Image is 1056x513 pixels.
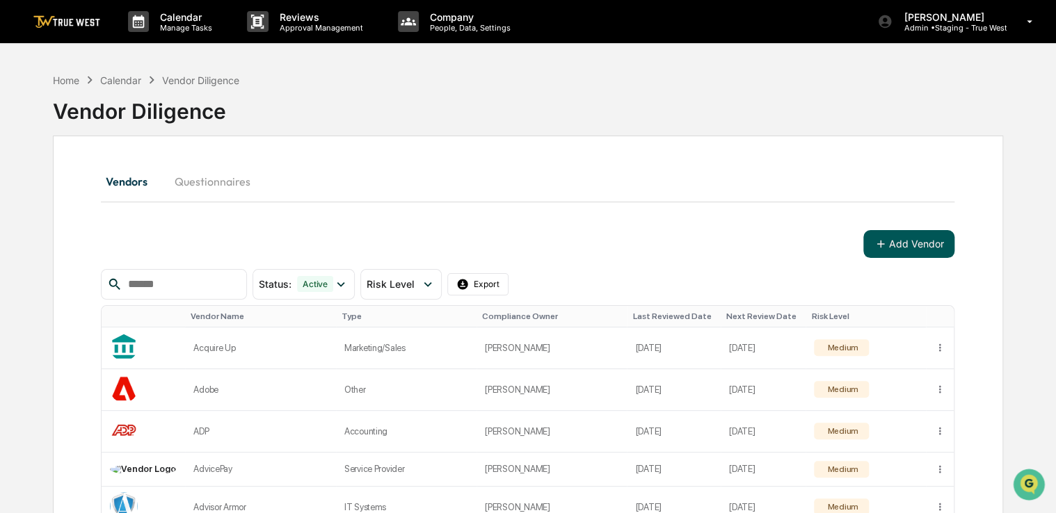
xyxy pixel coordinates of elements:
div: We're available if you need us! [63,120,191,131]
div: ADP [193,426,327,437]
div: 🗄️ [101,247,112,259]
div: Medium [824,343,858,352]
div: 🔎 [14,274,25,285]
a: 🔎Data Lookup [8,267,93,292]
span: • [115,188,120,199]
p: Approval Management [269,23,370,33]
td: [DATE] [721,453,806,487]
div: Start new chat [63,106,228,120]
td: [PERSON_NAME] [477,411,627,453]
span: Attestations [115,246,173,260]
span: Status : [259,278,291,290]
div: Home [53,74,79,86]
a: 🖐️Preclearance [8,241,95,266]
td: [PERSON_NAME] [477,453,627,487]
p: Admin • Staging - True West [893,23,1007,33]
td: Accounting [336,411,477,453]
img: 1746055101610-c473b297-6a78-478c-a979-82029cc54cd1 [14,106,39,131]
iframe: Open customer support [1011,467,1049,505]
button: Export [447,273,509,295]
div: Past conversations [14,154,93,165]
div: Toggle SortBy [632,311,715,321]
div: Medium [824,502,858,512]
p: Calendar [149,11,219,23]
div: Toggle SortBy [342,311,471,321]
img: Vendor Logo [110,464,176,475]
td: Marketing/Sales [336,327,477,369]
p: [PERSON_NAME] [893,11,1007,23]
div: Calendar [100,74,141,86]
div: Vendor Diligence [53,88,1003,124]
span: Pylon [138,307,168,317]
button: Questionnaires [163,165,262,198]
div: Toggle SortBy [191,311,330,321]
div: Medium [824,464,858,474]
a: 🗄️Attestations [95,241,178,266]
span: Data Lookup [28,272,88,286]
td: [PERSON_NAME] [477,327,627,369]
td: [DATE] [627,411,721,453]
img: Vendor Logo [110,416,138,444]
div: Advisor Armor [193,502,327,512]
button: Vendors [101,165,163,198]
p: People, Data, Settings [419,23,518,33]
div: Toggle SortBy [482,311,621,321]
div: Medium [824,426,858,436]
span: [DATE] [123,188,152,199]
div: secondary tabs example [101,165,955,198]
td: [DATE] [721,327,806,369]
div: AdvicePay [193,464,327,474]
img: Sigrid Alegria [14,175,36,197]
p: Company [419,11,518,23]
td: [DATE] [627,327,721,369]
span: Preclearance [28,246,90,260]
td: [PERSON_NAME] [477,369,627,411]
td: [DATE] [721,369,806,411]
img: Vendor Logo [110,375,138,402]
button: Add Vendor [863,230,954,258]
div: Adobe [193,384,327,395]
td: Service Provider [336,453,477,487]
img: 8933085812038_c878075ebb4cc5468115_72.jpg [29,106,54,131]
p: How can we help? [14,28,253,51]
div: Acquire Up [193,343,327,353]
div: Toggle SortBy [937,311,949,321]
td: [DATE] [627,453,721,487]
p: Reviews [269,11,370,23]
button: Start new chat [237,110,253,127]
div: Toggle SortBy [726,311,800,321]
p: Manage Tasks [149,23,219,33]
div: Active [297,276,333,292]
div: 🖐️ [14,247,25,259]
img: logo [33,15,100,28]
div: Vendor Diligence [162,74,239,86]
span: [PERSON_NAME] [43,188,113,199]
td: Other [336,369,477,411]
div: Toggle SortBy [113,311,179,321]
div: Medium [824,384,858,394]
div: Toggle SortBy [811,311,920,321]
span: Risk Level [367,278,415,290]
button: See all [216,151,253,168]
a: Powered byPylon [98,306,168,317]
td: [DATE] [627,369,721,411]
td: [DATE] [721,411,806,453]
